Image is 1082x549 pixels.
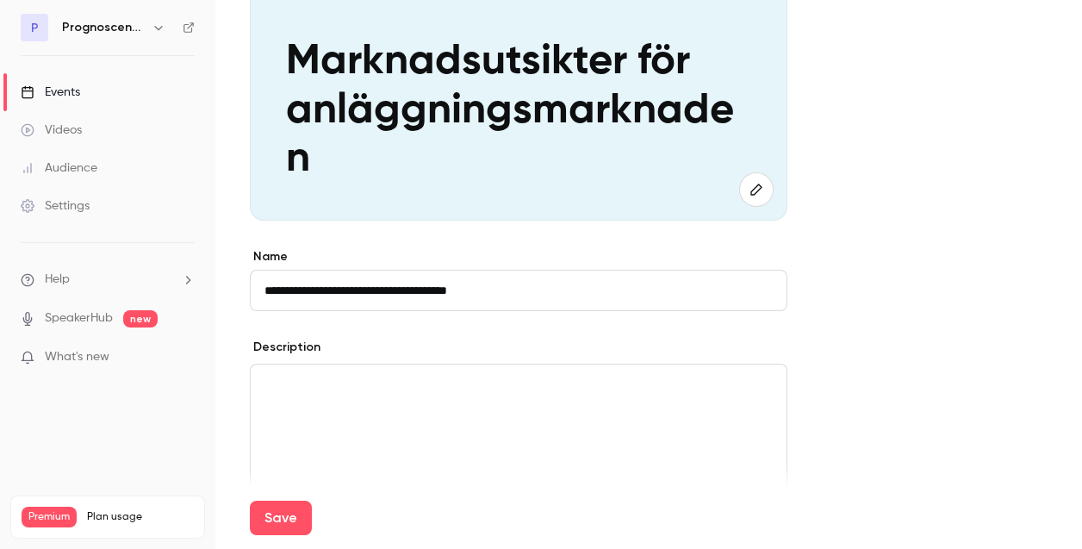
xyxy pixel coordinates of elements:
label: Description [250,339,320,356]
span: Help [45,271,70,289]
span: Premium [22,507,77,527]
div: Audience [21,159,97,177]
a: SpeakerHub [45,309,113,328]
span: Plan usage [87,510,194,524]
button: Save [250,501,312,535]
label: Name [250,248,787,265]
section: description [250,364,787,517]
iframe: Noticeable Trigger [174,350,195,365]
h6: Prognoscentret [62,19,145,36]
span: P [31,19,39,37]
div: editor [251,365,787,516]
div: Videos [21,122,82,139]
li: help-dropdown-opener [21,271,195,289]
div: Events [21,84,80,101]
p: Marknadsutsikter för anläggningsmarknaden [286,38,751,184]
span: What's new [45,348,109,366]
span: new [123,310,158,328]
div: Settings [21,197,90,215]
